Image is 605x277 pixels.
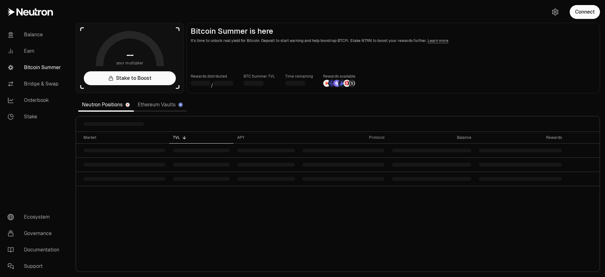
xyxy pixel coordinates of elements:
div: Market [84,135,165,140]
img: Structured Points [349,80,355,87]
div: TVL [173,135,230,140]
h1: -- [126,50,134,60]
p: Rewards distributed [191,73,233,80]
div: Protocol [302,135,384,140]
a: Support [3,258,68,274]
img: Bedrock Diamonds [338,80,345,87]
a: Ethereum Vaults [134,98,187,111]
a: Balance [3,27,68,43]
a: Stake to Boost [84,71,176,85]
img: Solv Points [333,80,340,87]
div: Rewards [479,135,562,140]
p: Time remaining [285,73,313,80]
button: Connect [570,5,600,19]
p: BTC Summer TVL [244,73,275,80]
a: Documentation [3,242,68,258]
img: NTRN [323,80,330,87]
img: EtherFi Points [328,80,335,87]
p: It's time to unlock real yield for Bitcoin. Deposit to start earning and help boostrap BTCFi. Sta... [191,38,596,44]
img: Mars Fragments [343,80,350,87]
h2: Bitcoin Summer is here [191,27,596,36]
a: Neutron Positions [78,98,134,111]
img: Ethereum Logo [179,103,182,107]
a: Ecosystem [3,209,68,225]
div: Balance [392,135,471,140]
img: Neutron Logo [126,103,130,107]
a: Learn more [428,38,448,43]
div: APY [237,135,295,140]
a: Bridge & Swap [3,76,68,92]
a: Stake [3,109,68,125]
a: Orderbook [3,92,68,109]
a: Governance [3,225,68,242]
span: your multiplier [116,60,144,66]
a: Bitcoin Summer [3,59,68,76]
div: / [191,80,233,89]
p: Rewards available [323,73,356,80]
a: Earn [3,43,68,59]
